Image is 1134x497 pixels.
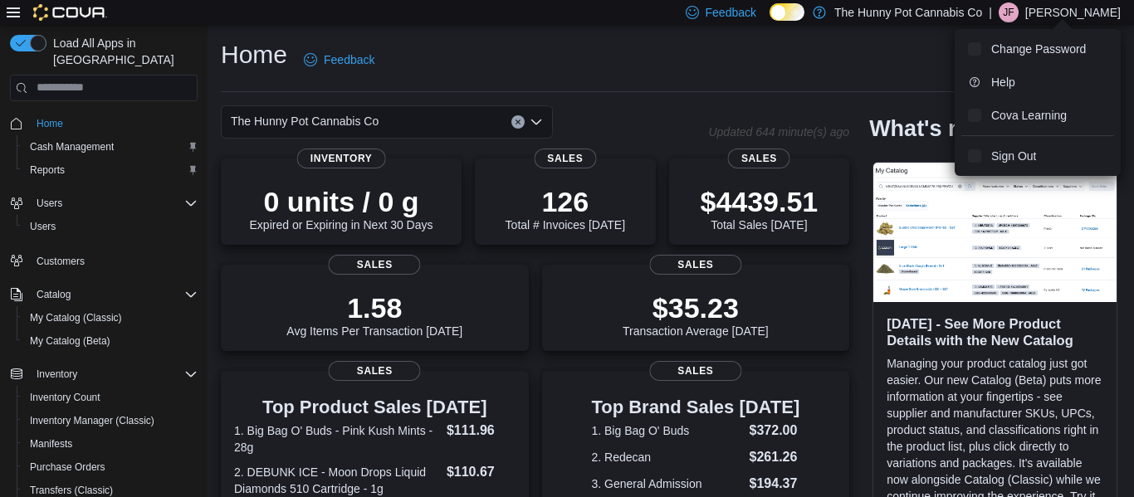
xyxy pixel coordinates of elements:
input: Dark Mode [770,3,804,21]
h3: Top Brand Sales [DATE] [591,397,799,417]
span: JF [1003,2,1014,22]
h3: [DATE] - See More Product Details with the New Catalog [887,315,1103,348]
dt: 2. DEBUNK ICE - Moon Drops Liquid Diamonds 510 Cartridge - 1g [234,464,440,497]
span: Users [30,220,56,233]
a: My Catalog (Classic) [23,308,129,328]
span: My Catalog (Beta) [30,334,110,348]
button: Inventory [30,364,84,384]
button: Change Password [961,36,1114,62]
button: Help [961,69,1114,95]
h2: What's new [869,115,991,142]
button: Cova Learning [961,102,1114,129]
a: Reports [23,160,71,180]
a: Purchase Orders [23,457,112,477]
span: Inventory [297,149,386,168]
button: Manifests [17,432,204,456]
span: Inventory Manager (Classic) [30,414,154,427]
span: Customers [37,255,85,268]
button: Users [30,193,69,213]
span: Sales [329,361,421,381]
p: The Hunny Pot Cannabis Co [834,2,982,22]
span: Home [30,113,198,134]
dt: 3. General Admission [591,475,742,492]
div: Total Sales [DATE] [700,185,818,231]
span: Cash Management [30,140,114,153]
dd: $110.67 [447,462,516,482]
span: Sales [534,149,596,168]
h3: Top Product Sales [DATE] [234,397,516,417]
p: $35.23 [623,291,769,324]
dd: $261.26 [750,447,800,467]
a: Home [30,114,70,134]
a: Cash Management [23,137,120,157]
button: Clear input [511,115,525,129]
span: Manifests [23,434,198,454]
span: Purchase Orders [23,457,198,477]
span: Reports [23,160,198,180]
span: Cash Management [23,137,198,157]
button: My Catalog (Beta) [17,329,204,353]
button: Inventory Count [17,386,204,409]
span: Catalog [37,288,71,301]
span: Sign Out [991,148,1036,164]
span: Load All Apps in [GEOGRAPHIC_DATA] [46,35,198,68]
span: Change Password [991,41,1086,57]
span: Inventory Count [23,387,198,407]
button: Catalog [30,285,77,305]
div: Expired or Expiring in Next 30 Days [250,185,433,231]
a: Manifests [23,434,79,454]
dd: $372.00 [750,421,800,441]
div: Avg Items Per Transaction [DATE] [286,291,462,338]
button: Users [17,215,204,238]
button: Customers [3,248,204,272]
p: | [989,2,992,22]
span: Sales [728,149,790,168]
span: Cova Learning [991,107,1067,124]
span: The Hunny Pot Cannabis Co [231,111,379,131]
span: Manifests [30,437,72,451]
a: Inventory Count [23,387,107,407]
span: Catalog [30,285,198,305]
h1: Home [221,38,287,71]
button: Sign Out [961,143,1114,169]
span: Purchase Orders [30,460,105,474]
span: Sales [329,255,421,275]
span: Reports [30,163,65,177]
p: 0 units / 0 g [250,185,433,218]
span: Users [30,193,198,213]
a: Users [23,217,62,236]
dt: 1. Big Bag O' Buds [591,422,742,439]
button: Home [3,111,204,135]
span: Inventory Manager (Classic) [23,411,198,431]
button: Cash Management [17,135,204,158]
span: My Catalog (Classic) [30,311,122,324]
span: Inventory [37,368,77,381]
dd: $111.96 [447,421,516,441]
p: Updated 644 minute(s) ago [708,125,849,139]
dt: 2. Redecan [591,449,742,465]
span: Help [991,74,1015,90]
span: Customers [30,250,198,270]
span: My Catalog (Classic) [23,308,198,328]
button: Users [3,192,204,215]
a: My Catalog (Beta) [23,331,117,351]
div: Transaction Average [DATE] [623,291,769,338]
a: Customers [30,251,91,271]
span: Sales [649,255,741,275]
span: Users [37,197,62,210]
dd: $194.37 [750,474,800,494]
dt: 1. Big Bag O' Buds - Pink Kush Mints - 28g [234,422,440,456]
p: 126 [506,185,625,218]
span: Inventory Count [30,391,100,404]
p: 1.58 [286,291,462,324]
span: Feedback [706,4,756,21]
span: Sales [649,361,741,381]
span: Feedback [324,51,374,68]
div: Jeremy Farwell [999,2,1019,22]
span: Users [23,217,198,236]
a: Feedback [297,43,381,76]
button: Open list of options [530,115,543,129]
div: Total # Invoices [DATE] [506,185,625,231]
span: Transfers (Classic) [30,484,113,497]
